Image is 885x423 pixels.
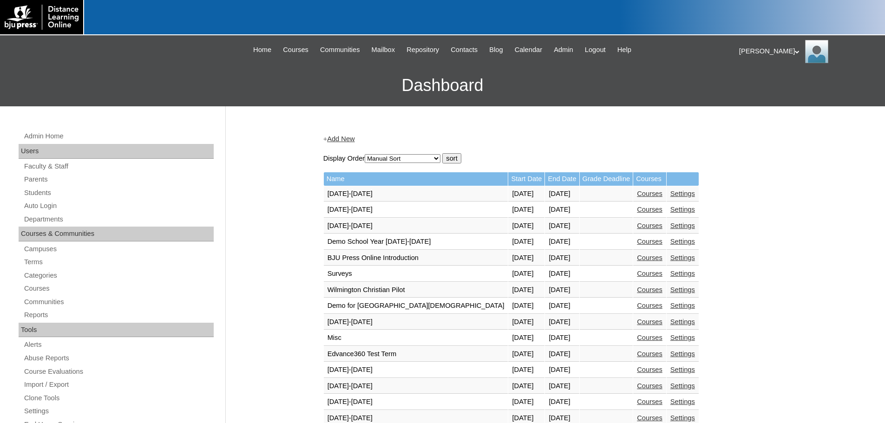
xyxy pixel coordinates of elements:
a: Terms [23,256,214,268]
td: [DATE]-[DATE] [324,186,508,202]
td: [DATE] [508,346,544,362]
a: Courses [637,334,662,341]
a: Courses [637,286,662,293]
a: Courses [637,222,662,229]
a: Auto Login [23,200,214,212]
td: BJU Press Online Introduction [324,250,508,266]
a: Settings [670,270,695,277]
a: Settings [670,190,695,197]
a: Repository [402,45,444,55]
td: [DATE]-[DATE] [324,218,508,234]
a: Add New [327,135,354,143]
a: Home [249,45,276,55]
a: Courses [637,270,662,277]
a: Settings [670,206,695,213]
td: [DATE] [508,186,544,202]
span: Blog [489,45,503,55]
a: Courses [637,254,662,261]
td: [DATE] [545,314,579,330]
span: Contacts [451,45,478,55]
a: Courses [637,350,662,358]
a: Settings [670,414,695,422]
td: Courses [633,172,666,186]
td: Name [324,172,508,186]
td: [DATE] [545,250,579,266]
td: Demo for [GEOGRAPHIC_DATA][DEMOGRAPHIC_DATA] [324,298,508,314]
a: Logout [580,45,610,55]
a: Settings [670,302,695,309]
td: Edvance360 Test Term [324,346,508,362]
a: Courses [637,366,662,373]
a: Clone Tools [23,392,214,404]
td: [DATE] [508,298,544,314]
td: [DATE] [545,186,579,202]
span: Logout [585,45,606,55]
div: Users [19,144,214,159]
td: [DATE] [508,362,544,378]
span: Repository [406,45,439,55]
td: Demo School Year [DATE]-[DATE] [324,234,508,250]
span: Calendar [515,45,542,55]
a: Admin Home [23,130,214,142]
a: Courses [23,283,214,294]
div: [PERSON_NAME] [739,40,876,63]
td: Surveys [324,266,508,282]
td: [DATE] [508,314,544,330]
h3: Dashboard [5,65,880,106]
td: [DATE] [508,266,544,282]
td: [DATE] [508,378,544,394]
div: Courses & Communities [19,227,214,241]
td: [DATE] [545,234,579,250]
span: Communities [320,45,360,55]
form: Display Order [323,153,783,163]
a: Settings [670,366,695,373]
a: Settings [23,405,214,417]
a: Settings [670,334,695,341]
td: Wilmington Christian Pilot [324,282,508,298]
a: Courses [637,190,662,197]
a: Settings [670,286,695,293]
img: Pam Miller / Distance Learning Online Staff [805,40,828,63]
div: + [323,134,783,144]
td: [DATE] [545,394,579,410]
td: [DATE] [508,202,544,218]
a: Reports [23,309,214,321]
td: [DATE] [545,282,579,298]
a: Communities [315,45,365,55]
a: Calendar [510,45,547,55]
a: Campuses [23,243,214,255]
a: Students [23,187,214,199]
a: Faculty & Staff [23,161,214,172]
td: Grade Deadline [580,172,633,186]
td: [DATE] [545,362,579,378]
td: [DATE]-[DATE] [324,362,508,378]
span: Courses [283,45,308,55]
td: [DATE] [545,346,579,362]
a: Settings [670,318,695,325]
a: Parents [23,174,214,185]
a: Courses [637,414,662,422]
td: [DATE]-[DATE] [324,378,508,394]
td: [DATE]-[DATE] [324,202,508,218]
a: Courses [637,302,662,309]
span: Home [253,45,271,55]
a: Settings [670,350,695,358]
td: [DATE] [545,378,579,394]
a: Import / Export [23,379,214,390]
a: Contacts [446,45,482,55]
a: Categories [23,270,214,281]
td: End Date [545,172,579,186]
a: Courses [637,398,662,405]
a: Courses [637,318,662,325]
td: [DATE] [508,282,544,298]
td: [DATE] [508,330,544,346]
td: [DATE]-[DATE] [324,314,508,330]
a: Admin [549,45,578,55]
td: [DATE] [508,394,544,410]
td: [DATE]-[DATE] [324,394,508,410]
td: [DATE] [545,218,579,234]
a: Help [613,45,636,55]
a: Abuse Reports [23,352,214,364]
span: Admin [554,45,573,55]
td: [DATE] [545,266,579,282]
